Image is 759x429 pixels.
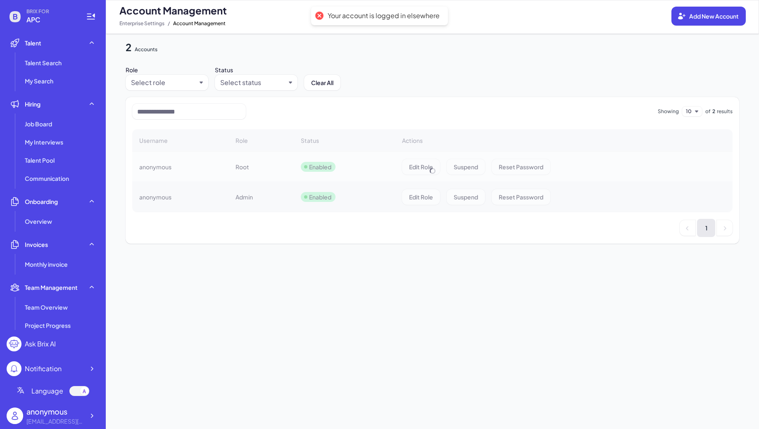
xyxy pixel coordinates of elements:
[26,15,76,25] span: APC
[25,59,62,67] span: Talent Search
[25,217,52,225] span: Overview
[25,120,52,128] span: Job Board
[126,66,138,73] label: Role
[25,77,53,85] span: My Search
[686,107,692,116] button: 10
[311,79,333,86] span: Clear All
[26,406,84,417] div: anonymous
[328,12,440,20] div: Your account is logged in elsewhere
[220,78,261,88] div: Select status
[7,408,23,424] img: user_logo.png
[131,78,196,88] button: Select role
[131,78,165,88] div: Select role
[26,417,84,426] div: ying@atmacap.com
[25,339,56,349] div: Ask Brix AI
[25,283,78,292] span: Team Management
[173,19,226,28] span: Account Management
[697,219,715,237] li: page 1
[26,8,76,15] span: BRIX FOR
[220,78,286,88] button: Select status
[680,220,695,236] li: Previous
[717,220,733,236] li: Next
[25,260,68,268] span: Monthly invoice
[25,240,48,249] span: Invoices
[25,138,63,146] span: My Interviews
[25,303,68,311] span: Team Overview
[25,39,41,47] span: Talent
[119,4,227,17] span: Account Management
[25,100,40,108] span: Hiring
[25,174,69,183] span: Communication
[717,108,733,115] span: results
[215,66,233,73] label: Status
[25,321,71,329] span: Project Progress
[671,7,746,26] button: Add New Account
[304,75,340,90] button: Clear All
[168,19,170,28] span: /
[135,46,157,52] span: Accounts
[25,364,62,374] div: Notification
[658,108,679,115] span: Showing
[712,108,715,115] span: 2
[25,156,55,164] span: Talent Pool
[705,108,711,115] span: of
[25,197,58,206] span: Onboarding
[126,41,131,53] span: 2
[31,386,63,396] span: Language
[689,12,739,20] span: Add New Account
